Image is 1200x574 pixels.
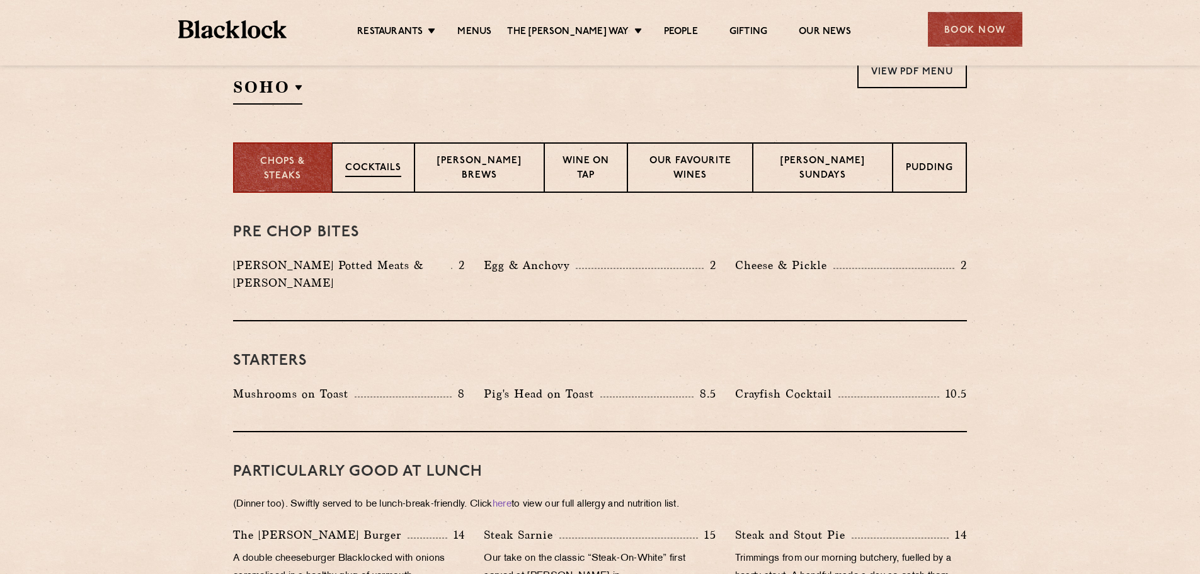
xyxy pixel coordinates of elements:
h2: SOHO [233,76,302,105]
a: Our News [799,26,851,40]
p: The [PERSON_NAME] Burger [233,526,408,544]
p: 2 [704,257,716,273]
p: Crayfish Cocktail [735,385,838,403]
p: 14 [447,527,466,543]
h3: PARTICULARLY GOOD AT LUNCH [233,464,967,480]
p: Egg & Anchovy [484,256,576,274]
p: [PERSON_NAME] Sundays [766,154,879,184]
p: Mushrooms on Toast [233,385,355,403]
p: 15 [698,527,716,543]
p: Steak and Stout Pie [735,526,852,544]
p: Cheese & Pickle [735,256,833,274]
p: Our favourite wines [641,154,740,184]
p: Chops & Steaks [247,155,319,183]
p: Pig's Head on Toast [484,385,600,403]
p: 8 [452,386,465,402]
p: 10.5 [939,386,967,402]
a: Restaurants [357,26,423,40]
a: View PDF Menu [857,54,967,88]
a: Menus [457,26,491,40]
p: Pudding [906,161,953,177]
p: 8.5 [694,386,716,402]
div: Book Now [928,12,1022,47]
p: Steak Sarnie [484,526,559,544]
h3: Starters [233,353,967,369]
a: here [493,500,511,509]
a: Gifting [729,26,767,40]
img: BL_Textured_Logo-footer-cropped.svg [178,20,287,38]
p: 2 [954,257,967,273]
p: 2 [452,257,465,273]
a: People [664,26,698,40]
p: [PERSON_NAME] Brews [428,154,531,184]
p: Wine on Tap [557,154,614,184]
p: 14 [949,527,967,543]
p: Cocktails [345,161,401,177]
h3: Pre Chop Bites [233,224,967,241]
a: The [PERSON_NAME] Way [507,26,629,40]
p: (Dinner too). Swiftly served to be lunch-break-friendly. Click to view our full allergy and nutri... [233,496,967,514]
p: [PERSON_NAME] Potted Meats & [PERSON_NAME] [233,256,451,292]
